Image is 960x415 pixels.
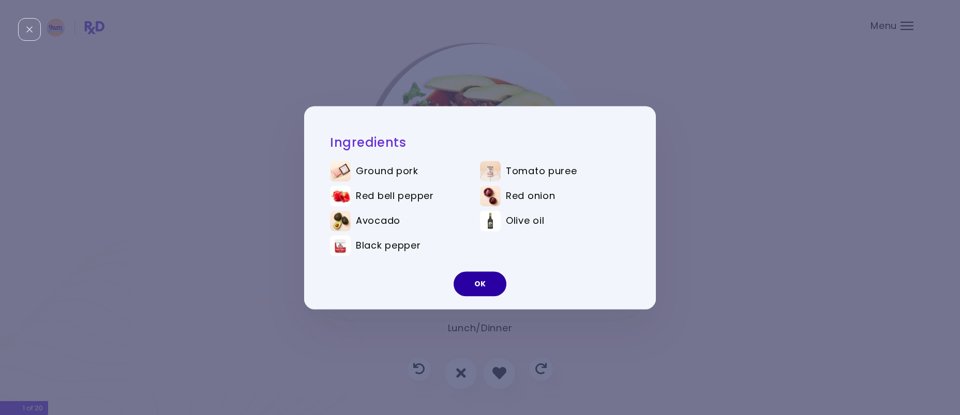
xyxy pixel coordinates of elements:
[506,165,577,177] span: Tomato puree
[454,271,506,296] button: OK
[356,240,421,251] span: Black pepper
[506,215,544,226] span: Olive oil
[356,215,400,226] span: Avocado
[506,190,555,202] span: Red onion
[356,165,418,177] span: Ground pork
[18,18,41,41] div: Close
[356,190,434,202] span: Red bell pepper
[330,134,630,150] h2: Ingredients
